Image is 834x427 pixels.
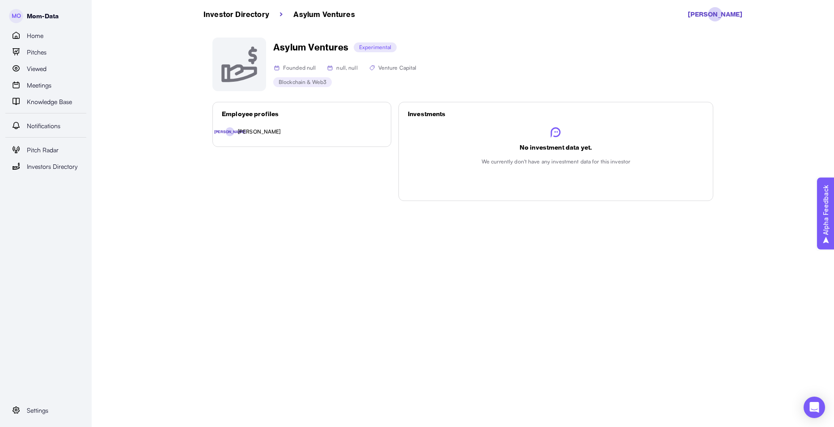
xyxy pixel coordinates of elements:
[27,121,60,131] span: Notifications
[27,145,59,155] span: Pitch Radar
[27,80,51,90] span: Meetings
[804,397,825,418] div: Open Intercom Messenger
[27,31,43,41] span: Home
[520,143,592,152] p: No investment data yet.
[279,78,326,86] p: Blockchain & Web3
[550,127,561,138] img: svg%3e
[482,158,630,165] span: We currently don't have any investment data for this investor
[368,64,376,71] img: svg%3e
[27,12,59,21] p: Mom-Data
[27,97,72,107] span: Knowledge Base
[326,64,334,71] img: svg%3e
[222,109,382,119] p: Employee profiles
[238,128,281,136] p: [PERSON_NAME]
[27,47,47,57] span: Pitches
[9,9,23,23] span: MO
[203,9,269,20] a: Investor Directory
[212,38,266,91] img: Asylum Ventures logo
[378,64,417,72] p: Venture Capital
[336,64,357,72] p: null, null
[408,109,704,119] p: Investments
[280,12,283,17] img: separator
[688,9,743,20] p: [PERSON_NAME]
[359,43,391,51] p: Experimental
[273,64,280,71] img: svg%3e
[214,126,246,137] p: [PERSON_NAME]
[27,64,47,74] span: Viewed
[283,64,316,72] p: Founded null
[293,9,355,20] a: Asylum Ventures
[273,42,348,53] p: Asylum Ventures
[27,162,78,172] span: Investors Directory
[27,406,48,415] span: Settings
